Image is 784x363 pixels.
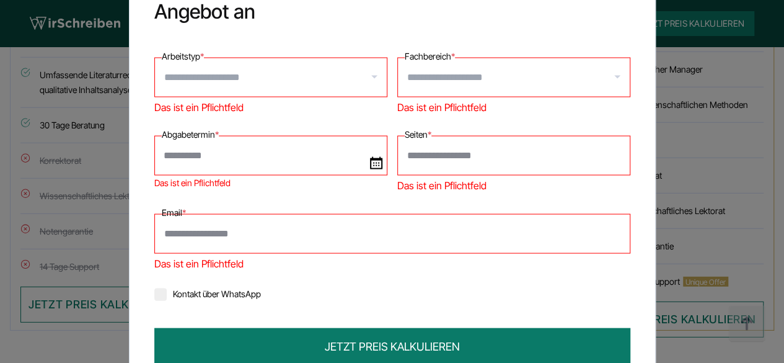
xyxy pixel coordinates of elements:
[370,156,382,169] img: date
[154,135,387,175] input: Das ist ein Pflichtfeld date
[154,177,231,187] span: Das ist ein Pflichtfeld
[154,253,630,273] span: Das ist ein Pflichtfeld
[162,127,219,141] label: Abgabetermin
[325,338,460,354] span: JETZT PREIS KALKULIEREN
[154,288,261,298] label: Kontakt über WhatsApp
[154,101,244,113] span: Das ist ein Pflichtfeld
[162,48,204,63] label: Arbeitstyp
[162,205,186,220] label: Email
[405,48,455,63] label: Fachbereich
[405,127,431,141] label: Seiten
[397,101,487,113] span: Das ist ein Pflichtfeld
[397,179,487,191] span: Das ist ein Pflichtfeld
